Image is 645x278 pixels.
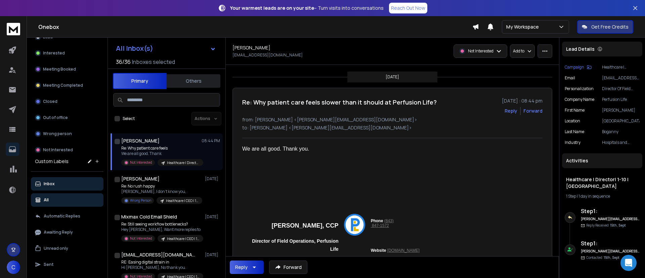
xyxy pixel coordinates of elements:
[43,115,68,120] p: Out of office
[581,249,640,254] h6: [PERSON_NAME][EMAIL_ADDRESS][DOMAIN_NAME]
[43,147,73,153] p: Not Interested
[565,86,594,91] p: Personalization
[43,99,57,104] p: Closed
[31,111,103,124] button: Out of office
[121,265,202,270] p: Hi [PERSON_NAME], No thank you.
[31,79,103,92] button: Meeting Completed
[565,140,580,145] p: industry
[31,258,103,271] button: Sent
[389,3,427,13] a: Reach Out Now
[566,193,576,199] span: 1 Step
[121,175,160,182] h1: [PERSON_NAME]
[121,251,195,258] h1: [EMAIL_ADDRESS][DOMAIN_NAME]
[123,116,135,121] label: Select
[502,97,543,104] p: [DATE] : 08:44 pm
[113,73,167,89] button: Primary
[371,219,394,228] a: (843) 847-1572
[232,52,303,58] p: [EMAIL_ADDRESS][DOMAIN_NAME]
[167,160,199,165] p: Healthcare | Director| 1-10 | [GEOGRAPHIC_DATA]
[566,194,638,199] div: |
[132,58,175,66] h3: Inboxes selected
[31,46,103,60] button: Interested
[602,97,640,102] p: Perfusion Life
[602,118,640,124] p: [GEOGRAPHIC_DATA]
[230,261,264,274] button: Reply
[513,48,524,54] p: Add to
[202,138,220,144] p: 08:44 PM
[371,219,383,223] b: Phone
[468,48,493,54] p: Not Interested
[121,184,202,189] p: Re: No rush happy
[205,214,220,220] p: [DATE]
[602,108,640,113] p: [PERSON_NAME]
[242,116,543,123] p: from: [PERSON_NAME] <[PERSON_NAME][EMAIL_ADDRESS][DOMAIN_NAME]>
[272,222,339,229] b: [PERSON_NAME], CCP
[31,193,103,207] button: All
[565,75,575,81] p: Email
[31,242,103,255] button: Unread only
[235,264,248,271] div: Reply
[31,143,103,157] button: Not Interested
[581,216,640,222] h6: [PERSON_NAME][EMAIL_ADDRESS][DOMAIN_NAME]
[44,213,80,219] p: Automatic Replies
[232,44,270,51] h1: [PERSON_NAME]
[116,58,131,66] span: 36 / 36
[205,176,220,182] p: [DATE]
[252,238,340,252] b: Director of Field Operations, Perfusion Life
[391,5,425,11] p: Reach Out Now
[43,50,65,56] p: Interested
[578,193,610,199] span: 1 day in sequence
[31,209,103,223] button: Automatic Replies
[565,118,580,124] p: location
[31,63,103,76] button: Meeting Booked
[121,151,202,156] p: We are all good. Thank
[242,97,437,107] h1: Re: Why patient care feels slower than it should at Perfusion Life?
[602,65,640,70] p: Healthcare | Director| 1-10 | [GEOGRAPHIC_DATA]
[7,261,20,274] button: C
[121,227,202,232] p: Hey [PERSON_NAME], Want more replies to
[386,74,399,80] p: [DATE]
[506,24,542,30] p: My Workspace
[44,230,73,235] p: Awaiting Reply
[523,108,543,114] div: Forward
[604,255,619,260] span: 15th, Sept
[230,5,314,11] strong: Your warmest leads are on your site
[31,95,103,108] button: Closed
[371,248,386,253] b: Website
[602,86,640,91] p: Director Of Field Operations
[602,129,640,134] p: Boganny
[43,67,76,72] p: Meeting Booked
[7,23,20,35] img: logo
[620,255,637,271] div: Open Intercom Messenger
[35,158,69,165] h3: Custom Labels
[205,252,220,257] p: [DATE]
[111,42,221,55] button: All Inbox(s)
[121,146,202,151] p: Re: Why patient care feels
[566,46,595,52] p: Lead Details
[121,222,202,227] p: Re: Still seeing workflow bottlenecks?
[31,177,103,191] button: Inbox
[581,239,640,247] h6: Step 1 :
[121,260,202,265] p: RE: Easing digital strain in
[31,226,103,239] button: Awaiting Reply
[565,65,584,70] p: Campaign
[116,45,153,52] h1: All Inbox(s)
[242,145,438,153] div: We are all good. Thank you.
[38,23,472,31] h1: Onebox
[387,248,420,253] a: [DOMAIN_NAME]
[565,65,592,70] button: Campaign
[581,207,640,215] h6: Step 1 :
[242,124,543,131] p: to: [PERSON_NAME] <[PERSON_NAME][EMAIL_ADDRESS][DOMAIN_NAME]>
[505,108,517,114] button: Reply
[121,137,160,144] h1: [PERSON_NAME]
[602,75,640,81] p: [EMAIL_ADDRESS][DOMAIN_NAME]
[577,20,633,34] button: Get Free Credits
[130,160,152,165] p: Not Interested
[121,213,177,220] h1: Mixmax Cold Email Shield
[610,223,626,228] span: 15th, Sept
[167,74,220,88] button: Others
[566,176,638,190] h1: Healthcare | Director| 1-10 | [GEOGRAPHIC_DATA]
[43,131,72,136] p: Wrong person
